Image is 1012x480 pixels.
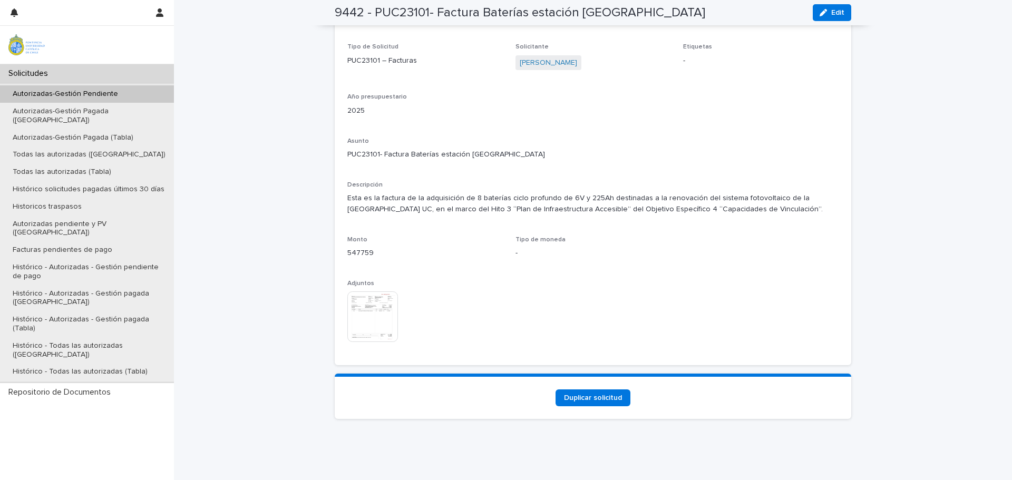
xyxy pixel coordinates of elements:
[4,246,121,254] p: Facturas pendientes de pago
[4,220,174,238] p: Autorizadas pendiente y PV ([GEOGRAPHIC_DATA])
[4,315,174,333] p: Histórico - Autorizadas - Gestión pagada (Tabla)
[335,5,705,21] h2: 9442 - PUC23101- Factura Baterías estación [GEOGRAPHIC_DATA]
[4,150,174,159] p: Todas las autorizadas ([GEOGRAPHIC_DATA])
[4,107,174,125] p: Autorizadas-Gestión Pagada ([GEOGRAPHIC_DATA])
[4,185,173,194] p: Histórico solicitudes pagadas últimos 30 días
[4,289,174,307] p: Histórico - Autorizadas - Gestión pagada ([GEOGRAPHIC_DATA])
[4,202,90,211] p: Historicos traspasos
[4,263,174,281] p: Histórico - Autorizadas - Gestión pendiente de pago
[564,394,622,401] span: Duplicar solicitud
[347,44,398,50] span: Tipo de Solicitud
[683,44,712,50] span: Etiquetas
[520,57,577,68] a: [PERSON_NAME]
[4,168,120,177] p: Todas las autorizadas (Tabla)
[347,94,407,100] span: Año presupuestario
[4,367,156,376] p: Histórico - Todas las autorizadas (Tabla)
[347,182,383,188] span: Descripción
[347,248,503,259] p: 547759
[515,44,549,50] span: Solicitante
[4,68,56,79] p: Solicitudes
[515,248,671,259] p: -
[556,389,630,406] a: Duplicar solicitud
[347,193,839,215] p: Esta es la factura de la adquisición de 8 baterías ciclo profundo de 6V y 225Ah destinadas a la r...
[347,55,503,66] p: PUC23101 – Facturas
[831,9,844,16] span: Edit
[515,237,566,243] span: Tipo de moneda
[347,105,503,116] p: 2025
[813,4,851,21] button: Edit
[347,237,367,243] span: Monto
[4,341,174,359] p: Histórico - Todas las autorizadas ([GEOGRAPHIC_DATA])
[347,280,374,287] span: Adjuntos
[4,90,126,99] p: Autorizadas-Gestión Pendiente
[683,55,839,66] p: -
[4,387,119,397] p: Repositorio de Documentos
[347,149,839,160] p: PUC23101- Factura Baterías estación [GEOGRAPHIC_DATA]
[347,138,369,144] span: Asunto
[4,133,142,142] p: Autorizadas-Gestión Pagada (Tabla)
[8,34,45,55] img: iqsleoUpQLaG7yz5l0jK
